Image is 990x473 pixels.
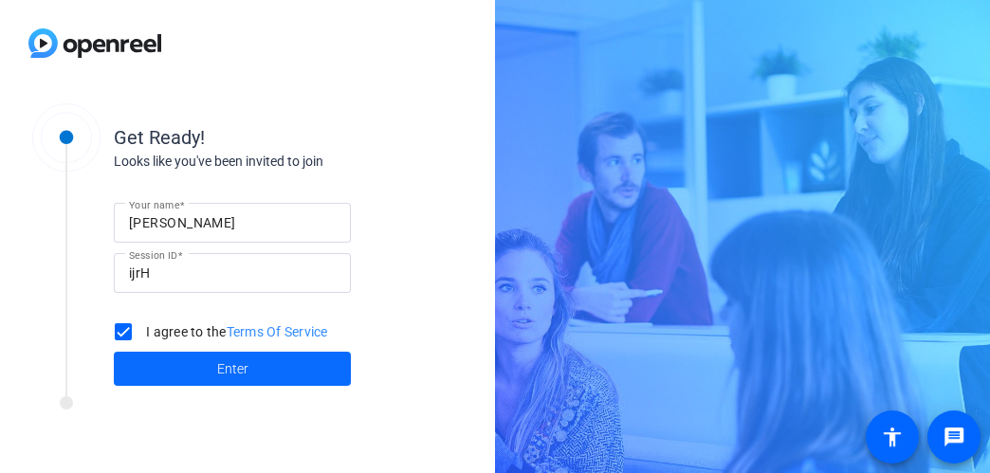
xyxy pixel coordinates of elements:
[114,123,493,152] div: Get Ready!
[217,359,248,379] span: Enter
[129,249,177,261] mat-label: Session ID
[881,426,904,448] mat-icon: accessibility
[129,199,179,210] mat-label: Your name
[114,152,493,172] div: Looks like you've been invited to join
[227,324,328,339] a: Terms Of Service
[114,352,351,386] button: Enter
[943,426,965,448] mat-icon: message
[142,322,328,341] label: I agree to the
